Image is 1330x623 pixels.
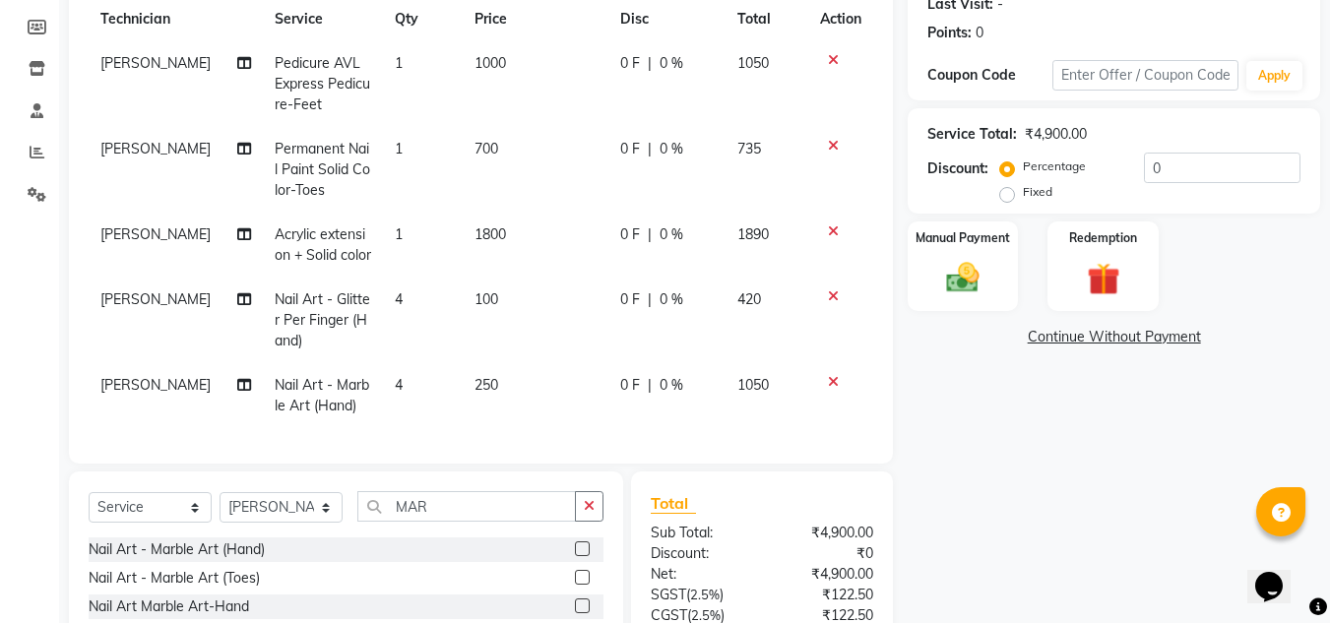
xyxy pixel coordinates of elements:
div: Sub Total: [636,523,762,543]
span: SGST [651,586,686,603]
span: | [648,375,652,396]
span: [PERSON_NAME] [100,140,211,157]
span: 0 F [620,224,640,245]
div: ₹4,900.00 [762,523,888,543]
span: 250 [475,376,498,394]
span: [PERSON_NAME] [100,54,211,72]
label: Percentage [1023,157,1086,175]
span: 1 [395,54,403,72]
div: ₹4,900.00 [1025,124,1087,145]
div: Points: [927,23,972,43]
span: Nail Art - Marble Art (Hand) [275,376,369,414]
span: | [648,289,652,310]
label: Redemption [1069,229,1137,247]
span: 0 % [660,53,683,74]
div: Nail Art Marble Art-Hand [89,596,249,617]
input: Enter Offer / Coupon Code [1052,60,1238,91]
span: 700 [475,140,498,157]
span: 0 % [660,139,683,159]
span: 0 F [620,139,640,159]
span: 1 [395,225,403,243]
span: 4 [395,376,403,394]
img: _cash.svg [936,259,989,296]
span: 0 F [620,53,640,74]
span: 0 F [620,375,640,396]
div: Discount: [636,543,762,564]
div: Net: [636,564,762,585]
span: 0 % [660,289,683,310]
input: Search or Scan [357,491,576,522]
span: | [648,224,652,245]
div: Discount: [927,158,988,179]
span: 1890 [737,225,769,243]
span: 735 [737,140,761,157]
div: ₹0 [762,543,888,564]
div: Nail Art - Marble Art (Hand) [89,539,265,560]
label: Fixed [1023,183,1052,201]
span: 1000 [475,54,506,72]
span: Acrylic extension + Solid color [275,225,371,264]
span: 4 [395,290,403,308]
a: Continue Without Payment [912,327,1316,347]
span: 1 [395,140,403,157]
label: Manual Payment [916,229,1010,247]
span: 0 F [620,289,640,310]
span: | [648,139,652,159]
span: 2.5% [691,607,721,623]
span: 1050 [737,376,769,394]
div: 0 [976,23,983,43]
span: Total [651,493,696,514]
span: | [648,53,652,74]
div: Coupon Code [927,65,1051,86]
span: 1050 [737,54,769,72]
span: [PERSON_NAME] [100,225,211,243]
span: Nail Art - Glitter Per Finger (Hand) [275,290,370,349]
span: Pedicure AVL Express Pedicure-Feet [275,54,370,113]
div: Service Total: [927,124,1017,145]
span: [PERSON_NAME] [100,376,211,394]
div: Nail Art - Marble Art (Toes) [89,568,260,589]
span: 2.5% [690,587,720,602]
span: 1800 [475,225,506,243]
span: 100 [475,290,498,308]
span: 0 % [660,375,683,396]
span: 0 % [660,224,683,245]
span: [PERSON_NAME] [100,290,211,308]
span: Permanent Nail Paint Solid Color-Toes [275,140,370,199]
div: ₹4,900.00 [762,564,888,585]
span: 420 [737,290,761,308]
button: Apply [1246,61,1302,91]
iframe: chat widget [1247,544,1310,603]
div: ( ) [636,585,762,605]
div: ₹122.50 [762,585,888,605]
img: _gift.svg [1077,259,1130,299]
